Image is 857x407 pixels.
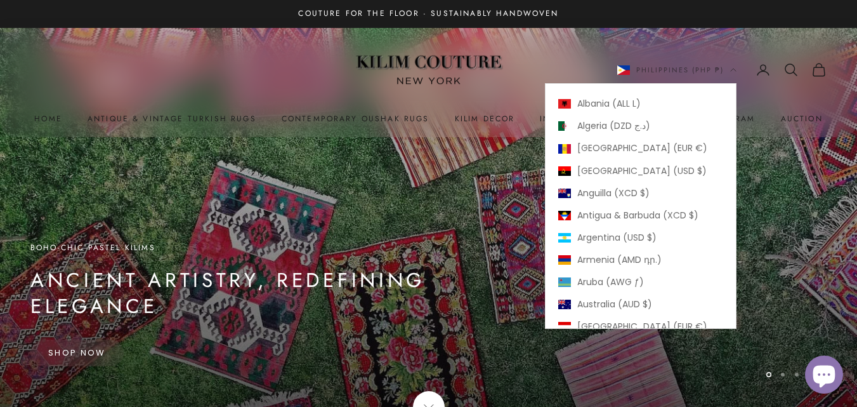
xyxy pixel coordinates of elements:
[455,112,515,125] summary: Kilim Decor
[350,40,508,100] img: Logo of Kilim Couture New York
[30,112,827,125] nav: Primary navigation
[30,241,525,254] p: Boho-Chic Pastel Kilims
[801,356,847,397] inbox-online-store-chat: Shopify online store chat
[577,319,707,334] span: [GEOGRAPHIC_DATA] (EUR €)
[781,112,823,125] a: Auction
[558,166,571,176] img: Angola
[30,267,525,319] p: Ancient Artistry, Redefining Elegance
[558,300,571,309] img: Australia
[617,64,736,76] button: Change country or currency
[577,97,641,111] span: Albania (ALL L)
[558,189,571,198] img: Anguilla
[577,230,657,245] span: Argentina (USD $)
[577,141,707,156] span: [GEOGRAPHIC_DATA] (EUR €)
[558,233,571,243] img: Argentina
[558,121,571,131] img: Algeria
[617,65,630,75] img: Philippines
[636,64,724,76] span: Philippines (PHP ₱)
[577,275,644,290] span: Aruba (AWG ƒ)
[282,112,429,125] a: Contemporary Oushak Rugs
[298,8,558,20] p: Couture for the Floor · Sustainably Handwoven
[577,164,707,178] span: [GEOGRAPHIC_DATA] (USD $)
[577,208,698,223] span: Antigua & Barbuda (XCD $)
[577,186,650,201] span: Anguilla (XCD $)
[577,119,650,133] span: Algeria (DZD د.ج)
[558,322,571,331] img: Austria
[30,340,124,366] a: Shop Now
[577,297,652,312] span: Australia (AUD $)
[558,211,571,220] img: Antigua &amp; Barbuda
[34,112,62,125] a: Home
[558,99,571,109] img: Albania
[88,112,256,125] a: Antique & Vintage Turkish Rugs
[558,144,571,154] img: Andorra
[577,253,662,267] span: Armenia (AMD դր.)
[540,112,599,125] a: Inspiration
[617,62,827,77] nav: Secondary navigation
[558,255,571,265] img: Armenia
[558,277,571,287] img: Aruba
